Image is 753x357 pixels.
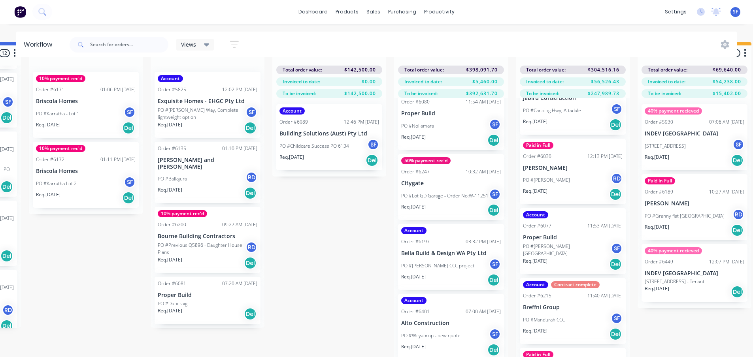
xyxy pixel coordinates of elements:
[523,211,548,218] div: Account
[466,98,501,105] div: 11:54 AM [DATE]
[648,90,681,97] span: To be invoiced:
[158,242,245,256] p: PO #Previous Q5896 - Daughter House Plans
[466,66,498,73] span: $398,091.70
[36,121,60,128] p: Req. [DATE]
[523,118,547,125] p: Req. [DATE]
[404,66,444,73] span: Total order value:
[0,180,13,193] div: Del
[487,344,500,356] div: Del
[520,278,626,344] div: AccountContract completeOrder #621511:40 AM [DATE]Breffni GroupPO #Mandurah CCCSFReq.[DATE]Del
[158,121,182,128] p: Req. [DATE]
[472,78,498,85] span: $5,460.00
[401,110,501,117] p: Proper Build
[523,234,623,241] p: Proper Build
[2,96,14,108] div: SF
[332,6,362,18] div: products
[609,328,622,340] div: Del
[587,153,623,160] div: 12:13 PM [DATE]
[611,173,623,184] div: RD
[520,69,626,135] div: Jabiru ConstructionPO #Canning Hwy, AttadaleSFReq.[DATE]Del
[645,258,673,265] div: Order #6449
[2,304,14,316] div: RD
[158,98,257,105] p: Exquisite Homes - EHGC Pty Ltd
[24,40,56,49] div: Workflow
[709,118,744,126] div: 07:06 AM [DATE]
[276,104,382,170] div: AccountOrder #608912:46 PM [DATE]Building Solutions (Aust) Pty LtdPO #Childcare Success PO 6134SF...
[487,274,500,286] div: Del
[155,277,260,324] div: Order #608107:20 AM [DATE]Proper BuildPO #DuncraigReq.[DATE]Del
[523,107,581,114] p: PO #Canning Hwy, Attadale
[611,312,623,324] div: SF
[362,6,384,18] div: sales
[609,258,622,271] div: Del
[244,257,257,269] div: Del
[523,257,547,265] p: Req. [DATE]
[401,297,427,304] div: Account
[158,300,187,307] p: PO #Duncraig
[645,118,673,126] div: Order #5930
[36,145,85,152] div: 10% payment rec'd
[366,154,378,167] div: Del
[0,319,13,332] div: Del
[155,72,260,138] div: AccountOrder #582512:02 PM [DATE]Exquisite Homes - EHGC Pty LtdPO #[PERSON_NAME] Way, Complete li...
[401,227,427,234] div: Account
[283,66,322,73] span: Total order value:
[523,95,623,101] p: Jabiru Construction
[401,157,451,164] div: 50% payment rec'd
[158,107,245,121] p: PO #[PERSON_NAME] Way, Complete lightweight option
[222,221,257,228] div: 09:27 AM [DATE]
[158,307,182,314] p: Req. [DATE]
[279,107,305,115] div: Account
[36,180,77,187] p: PO #Karratha Lot 2
[645,247,702,254] div: 40% payment recieved
[523,243,611,257] p: PO #[PERSON_NAME][GEOGRAPHIC_DATA]
[732,209,744,220] div: RD
[526,66,566,73] span: Total order value:
[520,208,626,274] div: AccountOrder #607711:53 AM [DATE]Proper BuildPO #[PERSON_NAME][GEOGRAPHIC_DATA]SFReq.[DATE]Del
[523,316,565,323] p: PO #Mandurah CCC
[642,244,747,302] div: 40% payment recievedOrder #644912:07 PM [DATE]INDEV [GEOGRAPHIC_DATA][STREET_ADDRESS] - TenantReq...
[489,258,501,270] div: SF
[244,122,257,134] div: Del
[222,86,257,93] div: 12:02 PM [DATE]
[732,139,744,150] div: SF
[122,122,135,134] div: Del
[158,75,183,82] div: Account
[158,86,186,93] div: Order #5825
[33,72,139,138] div: 10% payment rec'dOrder #617101:06 PM [DATE]Briscola HomesPO #Karratha - Lot 1SFReq.[DATE]Del
[245,171,257,183] div: RD
[401,203,426,210] p: Req. [DATE]
[609,118,622,131] div: Del
[709,188,744,195] div: 10:27 AM [DATE]
[362,78,376,85] span: $0.00
[158,175,187,182] p: PO #Ballajura
[0,250,13,262] div: Del
[611,242,623,254] div: SF
[100,86,136,93] div: 01:06 PM [DATE]
[279,130,379,137] p: Building Solutions (Aust) Pty Ltd
[713,90,741,97] span: $15,402.00
[90,37,168,53] input: Search for orders...
[155,142,260,203] div: Order #613501:10 PM [DATE][PERSON_NAME] and [PERSON_NAME]PO #BallajuraRDReq.[DATE]Del
[222,280,257,287] div: 07:20 AM [DATE]
[279,154,304,161] p: Req. [DATE]
[158,221,186,228] div: Order #6200
[401,98,430,105] div: Order #6080
[523,222,551,229] div: Order #6077
[591,78,619,85] span: $56,526.43
[401,262,474,269] p: PO #[PERSON_NAME] CCC project
[244,308,257,320] div: Del
[367,139,379,150] div: SF
[487,134,500,147] div: Del
[401,168,430,175] div: Order #6247
[294,6,332,18] a: dashboard
[401,332,460,339] p: PO #Wilyabrup - new quote
[731,154,744,167] div: Del
[523,165,623,171] p: [PERSON_NAME]
[401,343,426,350] p: Req. [DATE]
[36,156,64,163] div: Order #6172
[645,107,702,115] div: 40% payment recieved
[122,192,135,204] div: Del
[645,200,744,207] p: [PERSON_NAME]
[645,188,673,195] div: Order #6189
